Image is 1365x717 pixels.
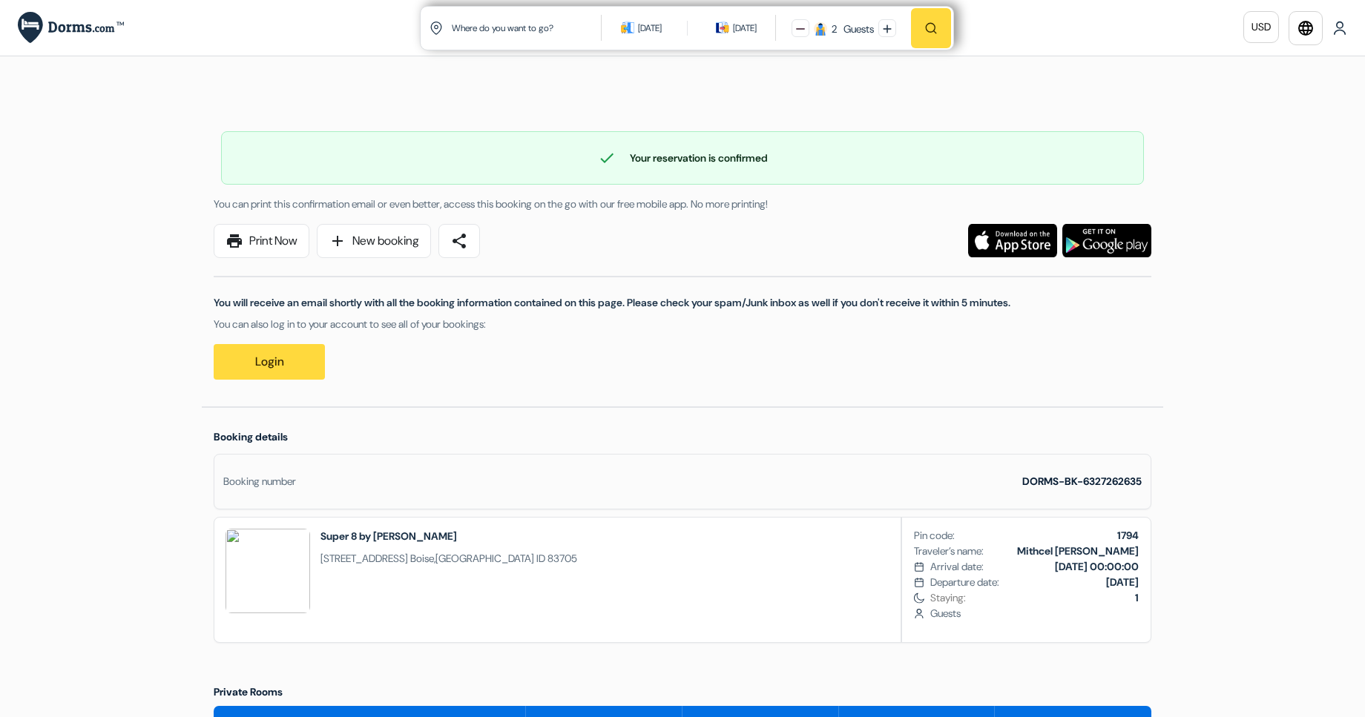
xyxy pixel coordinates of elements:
img: location icon [430,22,443,35]
img: Download the free application [968,224,1057,257]
img: guest icon [814,22,827,36]
input: City, University Or Property [450,10,604,46]
div: 2 [832,22,837,37]
span: add [329,232,346,250]
a: language [1289,11,1323,45]
span: [GEOGRAPHIC_DATA] [435,552,534,565]
span: Booking details [214,430,288,443]
span: Private Rooms [214,685,283,698]
p: You can also log in to your account to see all of your bookings: [214,317,1151,332]
img: UjRaZFRnUWEDNQVq [226,529,310,613]
img: User Icon [1332,21,1347,36]
a: share [438,224,480,258]
img: calendarIcon icon [716,21,729,34]
b: [DATE] 00:00:00 [1055,560,1139,573]
div: [DATE] [733,21,757,36]
div: Booking number [223,474,296,489]
b: Mithcel [PERSON_NAME] [1017,544,1139,558]
div: Your reservation is confirmed [222,149,1143,167]
a: addNew booking [317,224,431,258]
strong: DORMS-BK-6327262635 [1022,475,1142,488]
span: Arrival date: [930,559,984,575]
img: Download the free application [1062,224,1151,257]
b: 1 [1135,591,1139,604]
img: plus [883,24,892,33]
b: [DATE] [1106,575,1139,589]
img: minus [796,24,805,33]
img: calendarIcon icon [621,21,634,34]
span: Boise [410,552,434,565]
span: [STREET_ADDRESS] [320,552,408,565]
span: share [450,232,468,250]
span: ID 83705 [536,552,577,565]
div: [DATE] [638,21,662,36]
span: print [226,232,243,250]
img: Dorms.com [18,12,124,44]
p: You will receive an email shortly with all the booking information contained on this page. Please... [214,295,1151,311]
span: Traveler’s name: [914,543,984,559]
b: 1794 [1117,529,1139,542]
span: You can print this confirmation email or even better, access this booking on the go with our free... [214,197,768,211]
span: Pin code: [914,528,955,543]
span: Staying: [930,590,1139,606]
span: check [598,149,616,167]
a: Login [214,344,325,380]
a: USD [1243,11,1279,43]
i: language [1297,19,1315,37]
div: Guests [839,22,874,37]
span: Guests [930,606,1139,621]
a: printPrint Now [214,224,309,258]
span: Departure date: [930,575,999,590]
span: , [320,551,577,566]
h2: Super 8 by [PERSON_NAME] [320,529,577,543]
